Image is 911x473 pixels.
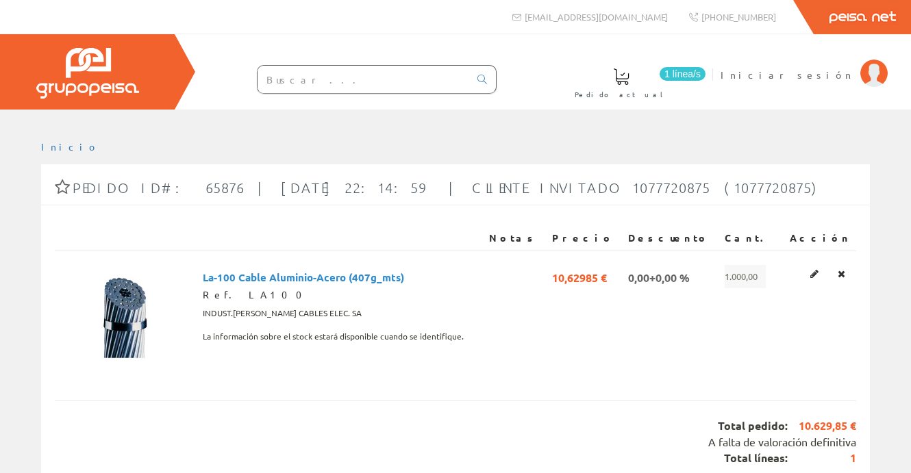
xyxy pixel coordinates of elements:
[552,265,607,288] span: 10,62985 €
[258,66,469,93] input: Buscar ...
[788,450,856,466] span: 1
[721,57,888,70] a: Iniciar sesión
[721,68,853,81] span: Iniciar sesión
[547,226,623,251] th: Precio
[484,226,547,251] th: Notas
[701,11,776,23] span: [PHONE_NUMBER]
[575,88,668,101] span: Pedido actual
[561,57,709,107] a: 1 línea/s Pedido actual
[203,265,404,288] span: La-100 Cable Aluminio-Acero (407g_mts)
[725,265,766,288] span: 1.000,00
[525,11,668,23] span: [EMAIL_ADDRESS][DOMAIN_NAME]
[834,265,849,283] a: Eliminar
[788,418,856,434] span: 10.629,85 €
[628,265,690,288] span: 0,00+0,00 %
[660,67,706,81] span: 1 línea/s
[73,179,822,196] span: Pedido ID#: 65876 | [DATE] 22:14:59 | Cliente Invitado 1077720875 (1077720875)
[60,265,185,368] img: Foto artículo La-100 Cable Aluminio-Acero (407g_mts) (182.18390804598x150)
[203,325,464,348] span: La información sobre el stock estará disponible cuando se identifique.
[203,288,478,302] div: Ref. LA100
[719,226,780,251] th: Cant.
[36,48,139,99] img: Grupo Peisa
[780,226,856,251] th: Acción
[623,226,719,251] th: Descuento
[806,265,823,283] a: Editar
[41,140,99,153] a: Inicio
[708,435,856,448] span: A falta de valoración definitiva
[203,302,362,325] span: INDUST.[PERSON_NAME] CABLES ELEC. SA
